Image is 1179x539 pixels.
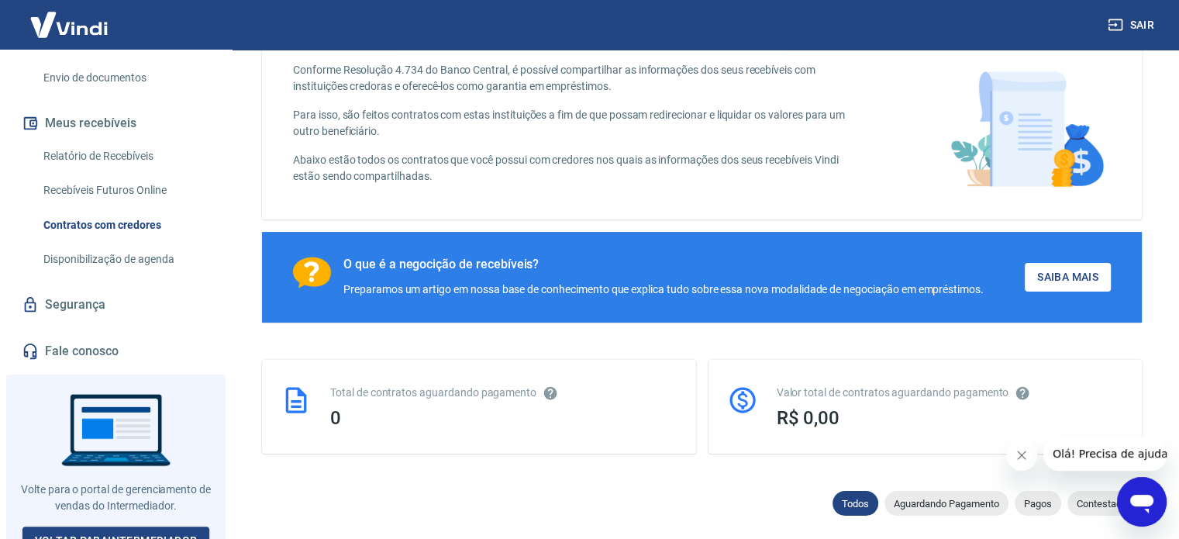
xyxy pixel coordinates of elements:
[9,11,130,23] span: Olá! Precisa de ajuda?
[293,257,331,289] img: Ícone com um ponto de interrogação.
[293,62,866,95] p: Conforme Resolução 4.734 do Banco Central, é possível compartilhar as informações dos seus recebí...
[777,385,1124,401] div: Valor total de contratos aguardando pagamento
[1067,498,1142,510] span: Contestados
[777,407,840,429] span: R$ 0,00
[1025,263,1111,292] a: Saiba Mais
[1105,11,1160,40] button: Sair
[343,282,984,298] div: Preparamos um artigo em nossa base de conhecimento que explica tudo sobre essa nova modalidade de...
[19,1,119,48] img: Vindi
[37,140,213,172] a: Relatório de Recebíveis
[330,385,677,401] div: Total de contratos aguardando pagamento
[19,288,213,322] a: Segurança
[1015,491,1061,516] div: Pagos
[1006,440,1037,471] iframe: Fechar mensagem
[293,107,866,140] p: Para isso, são feitos contratos com estas instituições a fim de que possam redirecionar e liquida...
[833,491,878,516] div: Todos
[833,498,878,510] span: Todos
[1117,477,1167,527] iframe: Botão para abrir a janela de mensagens
[37,174,213,206] a: Recebíveis Futuros Online
[543,385,558,401] svg: Esses contratos não se referem à Vindi, mas sim a outras instituições.
[943,62,1111,195] img: main-image.9f1869c469d712ad33ce.png
[19,106,213,140] button: Meus recebíveis
[330,407,677,429] div: 0
[37,62,213,94] a: Envio de documentos
[1067,491,1142,516] div: Contestados
[1015,385,1030,401] svg: O valor comprometido não se refere a pagamentos pendentes na Vindi e sim como garantia a outras i...
[19,334,213,368] a: Fale conosco
[884,491,1008,516] div: Aguardando Pagamento
[1015,498,1061,510] span: Pagos
[293,152,866,185] p: Abaixo estão todos os contratos que você possui com credores nos quais as informações dos seus re...
[1043,437,1167,471] iframe: Mensagem da empresa
[37,209,213,241] a: Contratos com credores
[884,498,1008,510] span: Aguardando Pagamento
[343,257,984,272] div: O que é a negocição de recebíveis?
[37,244,213,275] a: Disponibilização de agenda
